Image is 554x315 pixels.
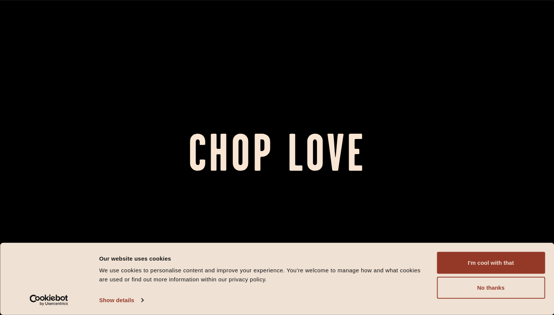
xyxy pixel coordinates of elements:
[437,277,545,299] button: No thanks
[99,266,428,284] div: We use cookies to personalise content and improve your experience. You're welcome to manage how a...
[99,295,143,306] a: Show details
[99,254,428,263] div: Our website uses cookies
[16,295,82,306] a: Usercentrics Cookiebot - opens in a new window
[437,252,545,274] button: I'm cool with that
